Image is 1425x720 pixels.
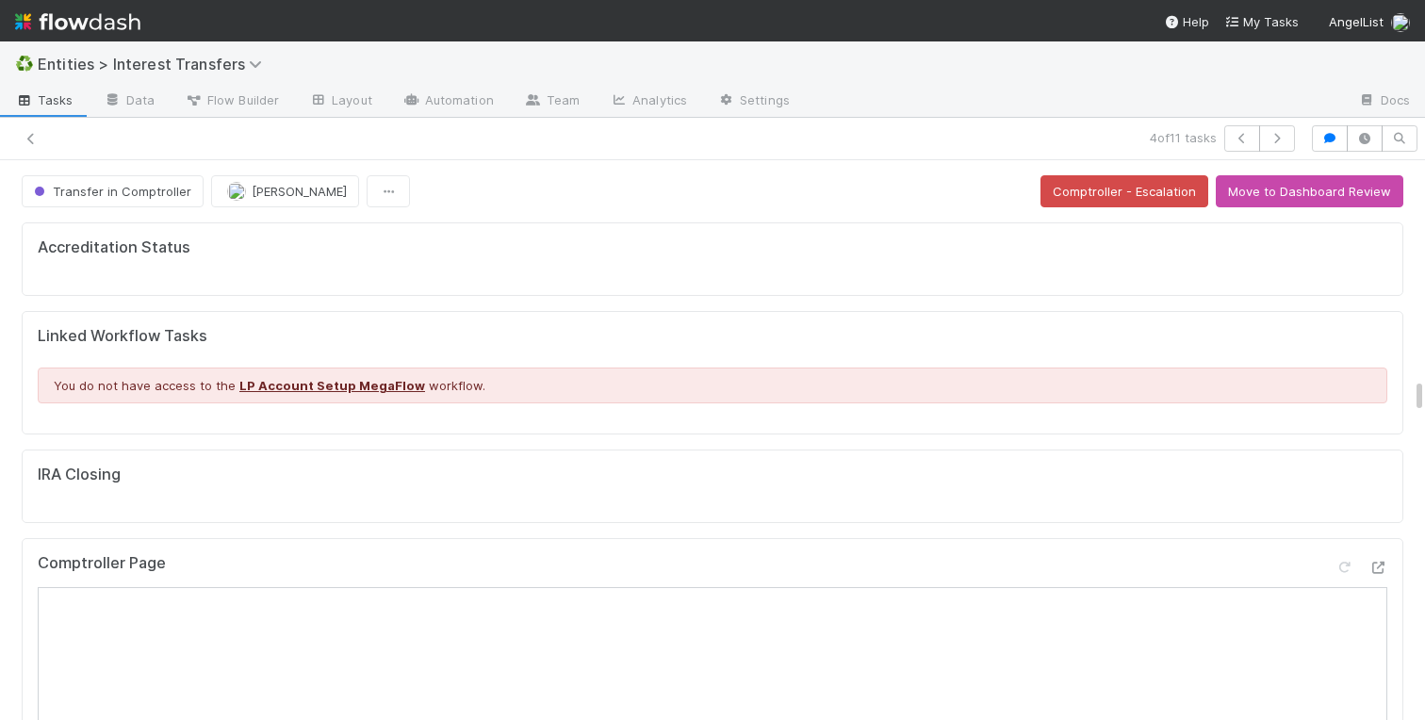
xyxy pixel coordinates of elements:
span: Tasks [15,90,74,109]
span: [PERSON_NAME] [252,184,347,199]
span: 4 of 11 tasks [1150,128,1217,147]
a: Layout [294,87,387,117]
a: Team [509,87,595,117]
span: ♻️ [15,56,34,72]
button: [PERSON_NAME] [211,175,359,207]
a: Flow Builder [170,87,294,117]
img: avatar_abca0ba5-4208-44dd-8897-90682736f166.png [227,182,246,201]
button: Comptroller - Escalation [1040,175,1208,207]
div: Help [1164,12,1209,31]
a: Analytics [595,87,702,117]
img: avatar_abca0ba5-4208-44dd-8897-90682736f166.png [1391,13,1410,32]
span: Transfer in Comptroller [30,184,191,199]
h5: Linked Workflow Tasks [38,327,1387,346]
span: My Tasks [1224,14,1299,29]
h5: Comptroller Page [38,554,166,573]
a: Docs [1343,87,1425,117]
span: Entities > Interest Transfers [38,55,271,74]
span: AngelList [1329,14,1384,29]
div: You do not have access to the workflow. [38,368,1387,403]
a: Data [89,87,170,117]
h5: Accreditation Status [38,238,190,257]
span: Flow Builder [185,90,279,109]
a: My Tasks [1224,12,1299,31]
img: logo-inverted-e16ddd16eac7371096b0.svg [15,6,140,38]
a: LP Account Setup MegaFlow [239,378,425,393]
button: Move to Dashboard Review [1216,175,1403,207]
a: Settings [702,87,805,117]
button: Transfer in Comptroller [22,175,204,207]
h5: IRA Closing [38,466,121,484]
a: Automation [387,87,509,117]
